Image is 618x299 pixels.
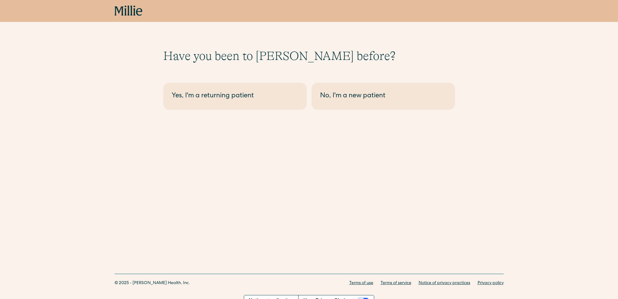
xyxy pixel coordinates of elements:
div: © 2025 - [PERSON_NAME] Health, Inc. [115,280,190,287]
a: Terms of service [381,280,411,287]
a: Yes, I'm a returning patient [163,83,307,110]
div: Yes, I'm a returning patient [172,91,298,101]
div: No, I'm a new patient [320,91,447,101]
a: Privacy policy [478,280,504,287]
a: Notice of privacy practices [419,280,470,287]
h1: Have you been to [PERSON_NAME] before? [163,49,455,63]
a: No, I'm a new patient [312,83,455,110]
a: Terms of use [349,280,373,287]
